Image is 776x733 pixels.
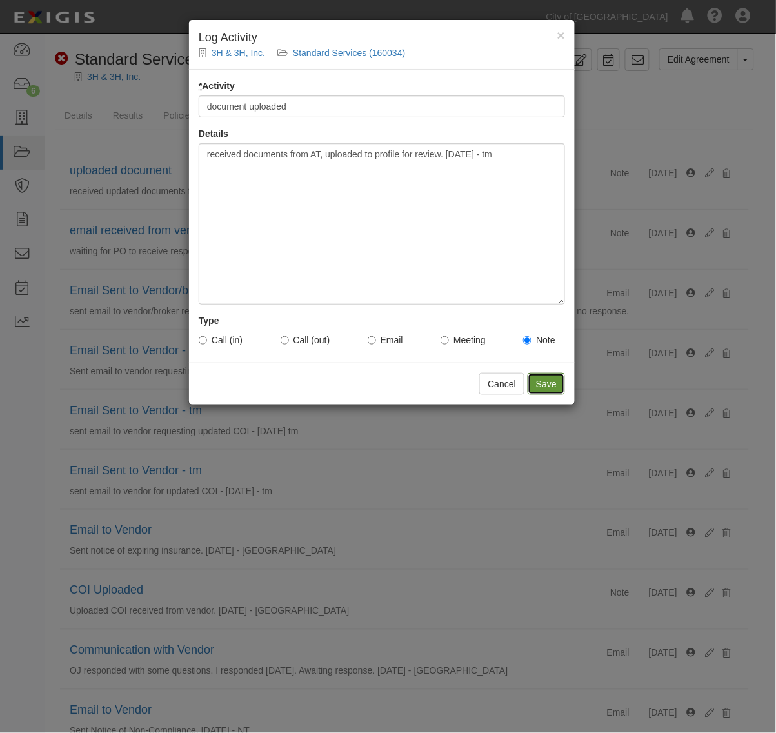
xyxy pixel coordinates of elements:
label: Note [523,334,555,346]
div: received documents from AT, uploaded to profile for review. [DATE] - tm [199,143,565,305]
h4: Log Activity [199,30,565,46]
label: Activity [199,79,235,92]
input: Note [523,336,532,345]
input: Meeting [441,336,449,345]
label: Call (in) [199,334,243,346]
a: Standard Services (160034) [293,48,405,58]
input: Email [368,336,376,345]
abbr: required [199,81,202,91]
button: Close [557,28,565,42]
input: Save [528,373,565,395]
input: Call (out) [281,336,289,345]
label: Meeting [441,334,486,346]
label: Details [199,127,228,140]
span: × [557,28,565,43]
button: Cancel [479,373,524,395]
label: Email [368,334,403,346]
a: 3H & 3H, Inc. [212,48,265,58]
label: Type [199,314,219,327]
label: Call (out) [281,334,330,346]
input: Call (in) [199,336,207,345]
